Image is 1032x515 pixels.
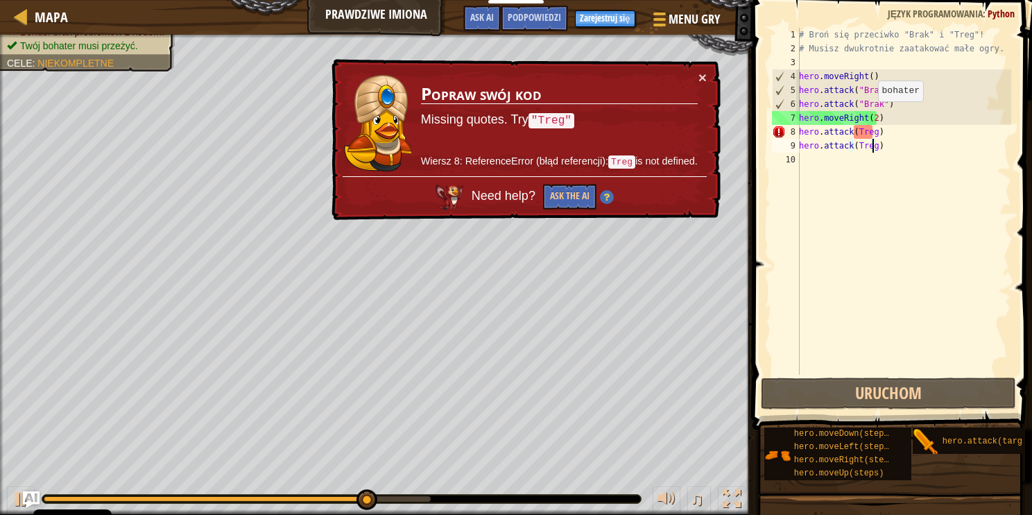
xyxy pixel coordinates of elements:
[773,69,800,83] div: 4
[687,487,711,515] button: ♫
[794,455,899,465] span: hero.moveRight(steps)
[421,154,698,169] p: Wiersz 8: ReferenceError (błąd referencji): is not defined.
[913,429,939,455] img: portrait.png
[882,85,920,96] code: bohater
[35,8,68,26] span: Mapa
[543,184,596,210] button: Ask the AI
[7,58,33,69] span: Cele
[33,58,38,69] span: :
[690,489,704,509] span: ♫
[794,429,894,439] span: hero.moveDown(steps)
[794,442,894,452] span: hero.moveLeft(steps)
[20,40,138,51] span: Twój bohater musi przeżyć.
[508,10,561,24] span: Podpowiedzi
[575,10,635,27] button: Zarejestruj się
[773,83,800,97] div: 5
[463,6,501,31] button: Ask AI
[794,468,884,478] span: hero.moveUp(steps)
[600,190,614,204] img: Hint
[764,442,791,468] img: portrait.png
[888,7,983,20] span: Język programowania
[528,113,574,128] code: "Treg"
[37,58,114,69] span: Niekompletne
[772,111,800,125] div: 7
[988,7,1015,20] span: Python
[343,74,413,172] img: duck_pender.png
[421,85,698,104] h3: Popraw swój kod
[772,125,800,139] div: 8
[7,487,35,515] button: Ctrl + P: Play
[470,10,494,24] span: Ask AI
[718,487,746,515] button: Toggle fullscreen
[472,189,539,203] span: Need help?
[421,111,698,129] p: Missing quotes. Try
[653,487,680,515] button: Dopasuj głośność
[772,153,800,167] div: 10
[773,97,800,111] div: 6
[772,28,800,42] div: 1
[698,70,707,85] button: ×
[23,491,40,508] button: Ask AI
[983,7,988,20] span: :
[436,185,463,210] img: AI
[669,10,720,28] span: Menu gry
[642,6,728,38] button: Menu gry
[28,8,68,26] a: Mapa
[772,42,800,56] div: 2
[608,155,635,169] code: Treg
[772,56,800,69] div: 3
[761,378,1016,410] button: Uruchom
[772,139,800,153] div: 9
[7,39,164,53] li: Twój bohater musi przeżyć.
